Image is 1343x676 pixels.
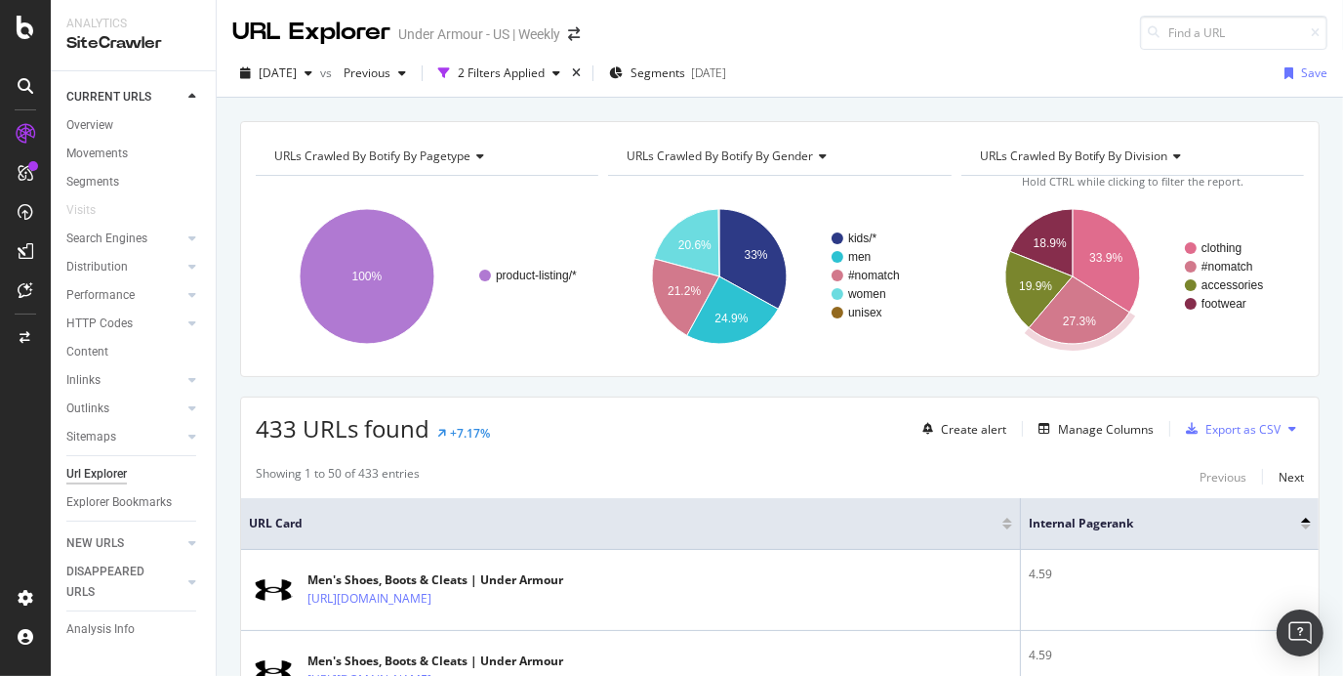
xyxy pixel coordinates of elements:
text: 21.2% [668,284,701,298]
button: Create alert [915,413,1006,444]
svg: A chart. [961,191,1300,361]
div: Url Explorer [66,464,127,485]
div: 4.59 [1029,647,1311,664]
div: [DATE] [691,64,726,81]
a: Visits [66,200,115,221]
text: 27.3% [1063,315,1096,328]
text: 18.9% [1033,236,1066,250]
div: 2 Filters Applied [458,64,545,81]
div: Visits [66,200,96,221]
div: times [568,63,585,83]
a: Explorer Bookmarks [66,492,202,513]
button: Previous [1200,465,1246,488]
text: kids/* [848,232,877,245]
div: CURRENT URLS [66,87,151,107]
span: 2025 Sep. 11th [259,64,297,81]
span: URLs Crawled By Botify By pagetype [274,148,470,164]
div: 4.59 [1029,566,1311,583]
a: Url Explorer [66,464,202,485]
div: URL Explorer [232,16,390,49]
div: arrow-right-arrow-left [568,27,580,41]
div: Outlinks [66,399,109,419]
a: Performance [66,285,183,306]
text: 100% [352,270,383,283]
text: unisex [848,306,882,319]
button: Previous [336,58,414,89]
a: Search Engines [66,229,183,249]
div: Showing 1 to 50 of 433 entries [256,465,420,488]
span: vs [320,64,336,81]
button: Manage Columns [1031,417,1154,441]
a: HTTP Codes [66,314,183,334]
div: Previous [1200,469,1246,486]
a: Analysis Info [66,619,202,640]
div: Sitemaps [66,427,116,447]
span: URL Card [249,515,997,532]
div: Content [66,342,108,362]
div: Distribution [66,257,128,277]
div: Analysis Info [66,619,135,640]
div: Under Armour - US | Weekly [398,24,560,44]
text: 19.9% [1019,279,1052,293]
div: Create alert [941,421,1006,438]
div: Export as CSV [1205,421,1281,438]
text: footwear [1201,297,1246,311]
span: URLs Crawled By Botify By division [980,148,1168,164]
button: 2 Filters Applied [430,58,568,89]
a: CURRENT URLS [66,87,183,107]
div: Search Engines [66,229,147,249]
div: DISAPPEARED URLS [66,562,165,603]
div: +7.17% [450,425,490,442]
button: [DATE] [232,58,320,89]
a: Sitemaps [66,427,183,447]
span: 433 URLs found [256,412,429,444]
div: A chart. [608,191,947,361]
text: 20.6% [678,238,712,252]
div: Explorer Bookmarks [66,492,172,513]
div: Next [1279,469,1304,486]
a: Movements [66,144,202,164]
button: Segments[DATE] [601,58,734,89]
span: Previous [336,64,390,81]
text: product-listing/* [496,269,577,282]
span: Segments [631,64,685,81]
div: NEW URLS [66,533,124,554]
h4: URLs Crawled By Botify By gender [623,141,933,172]
text: 33.9% [1089,251,1122,265]
button: Next [1279,465,1304,488]
div: Movements [66,144,128,164]
div: Performance [66,285,135,306]
text: clothing [1201,241,1241,255]
a: NEW URLS [66,533,183,554]
button: Export as CSV [1178,413,1281,444]
a: Overview [66,115,202,136]
h4: URLs Crawled By Botify By division [976,141,1286,172]
svg: A chart. [256,191,594,361]
div: HTTP Codes [66,314,133,334]
div: Segments [66,172,119,192]
a: DISAPPEARED URLS [66,562,183,603]
div: Manage Columns [1058,421,1154,438]
text: men [848,250,871,264]
a: Outlinks [66,399,183,419]
div: Men's Shoes, Boots & Cleats | Under Armour [307,653,563,670]
button: Save [1277,58,1327,89]
text: #nomatch [1201,260,1253,274]
a: Content [66,342,202,362]
div: Save [1301,64,1327,81]
text: accessories [1201,278,1263,292]
text: 24.9% [715,312,749,325]
text: 33% [745,248,768,262]
div: SiteCrawler [66,32,200,55]
a: Segments [66,172,202,192]
div: Analytics [66,16,200,32]
div: Open Intercom Messenger [1277,610,1323,656]
span: URLs Crawled By Botify By gender [627,148,813,164]
h4: URLs Crawled By Botify By pagetype [270,141,581,172]
a: [URL][DOMAIN_NAME] [307,589,431,609]
div: Overview [66,115,113,136]
div: Men's Shoes, Boots & Cleats | Under Armour [307,571,563,589]
img: main image [249,577,298,603]
text: #nomatch [848,269,900,282]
